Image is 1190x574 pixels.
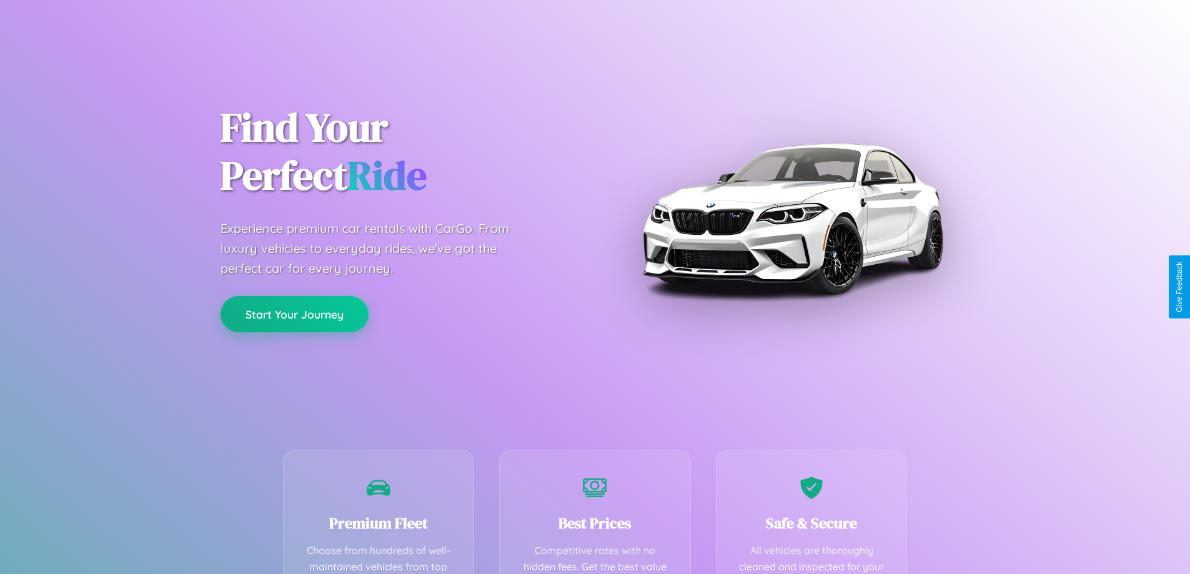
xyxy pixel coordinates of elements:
p: Experience premium car rentals with CarGo. From luxury vehicles to everyday rides, we've got the ... [221,219,533,279]
h3: Premium Fleet [302,513,455,533]
h3: Best Prices [518,513,672,533]
img: Premium BMW car rental vehicle [636,62,948,375]
h3: Safe & Secure [735,513,888,533]
span: Ride [347,148,427,202]
button: Start Your Journey [221,296,369,332]
h1: Find Your Perfect [221,104,577,200]
div: Give Feedback [1175,262,1184,312]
